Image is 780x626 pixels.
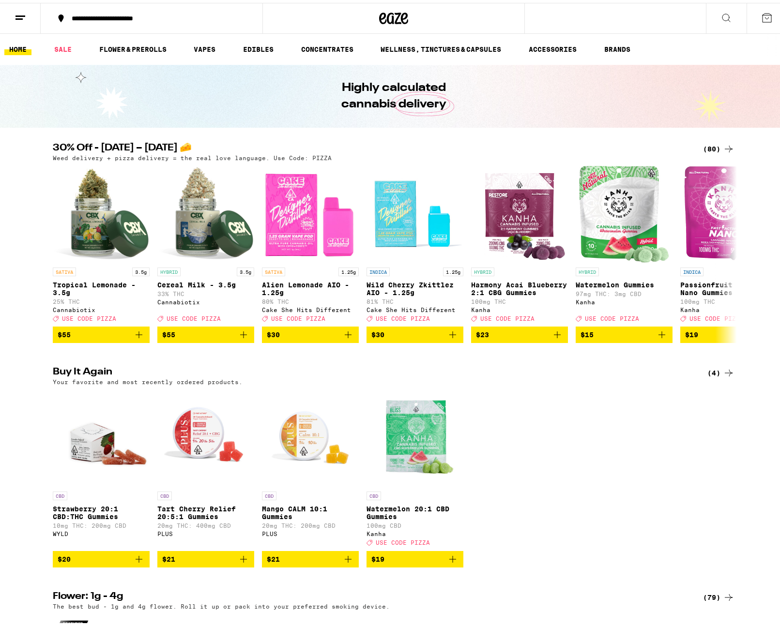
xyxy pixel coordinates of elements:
p: Harmony Acai Blueberry 2:1 CBG Gummies [471,278,568,294]
h2: Flower: 1g - 4g [53,589,687,600]
span: $21 [267,552,280,560]
p: SATIVA [53,265,76,273]
p: 97mg THC: 3mg CBD [576,288,673,294]
a: Open page for Mango CALM 10:1 Gummies from PLUS [262,387,359,548]
button: Add to bag [53,324,150,340]
a: (79) [703,589,734,600]
span: $55 [58,328,71,336]
a: Open page for Watermelon Gummies from Kanha [576,163,673,324]
p: 20mg THC: 200mg CBD [262,520,359,526]
span: USE CODE PIZZA [167,313,221,319]
p: CBD [262,489,276,497]
span: USE CODE PIZZA [585,313,639,319]
a: ACCESSORIES [524,41,581,52]
button: Add to bag [576,324,673,340]
button: BRANDS [599,41,635,52]
p: 100mg THC [471,296,568,302]
span: $19 [371,552,384,560]
img: Kanha - Watermelon Gummies [579,163,669,260]
img: WYLD - Strawberry 20:1 CBD:THC Gummies [53,387,150,484]
img: PLUS - Mango CALM 10:1 Gummies [262,387,359,484]
button: Add to bag [367,548,463,565]
h2: Buy It Again [53,364,687,376]
a: VAPES [189,41,220,52]
p: Mango CALM 10:1 Gummies [262,502,359,518]
p: CBD [157,489,172,497]
span: USE CODE PIZZA [62,313,116,319]
p: HYBRID [576,265,599,273]
div: Cake She Hits Different [367,304,463,310]
img: Cannabiotix - Tropical Lemonade - 3.5g [53,163,150,260]
img: Kanha - Watermelon 20:1 CBD Gummies [367,387,463,484]
p: 10mg THC: 200mg CBD [53,520,150,526]
button: Add to bag [680,324,777,340]
p: 81% THC [367,296,463,302]
p: Tropical Lemonade - 3.5g [53,278,150,294]
a: Open page for Passionfruit Paradise Nano Gummies from Kanha [680,163,777,324]
p: 1.25g [443,265,463,273]
h2: 30% Off - [DATE] – [DATE] 🧀 [53,140,687,152]
span: $23 [476,328,489,336]
button: Add to bag [157,324,254,340]
a: Open page for Cereal Milk - 3.5g from Cannabiotix [157,163,254,324]
a: WELLNESS, TINCTURES & CAPSULES [376,41,506,52]
p: 100mg CBD [367,520,463,526]
span: USE CODE PIZZA [480,313,535,319]
p: Watermelon 20:1 CBD Gummies [367,502,463,518]
a: Open page for Wild Cherry Zkittlez AIO - 1.25g from Cake She Hits Different [367,163,463,324]
span: USE CODE PIZZA [376,313,430,319]
a: Open page for Watermelon 20:1 CBD Gummies from Kanha [367,387,463,548]
p: Your favorite and most recently ordered products. [53,376,243,382]
a: SALE [49,41,76,52]
a: Open page for Alien Lemonade AIO - 1.25g from Cake She Hits Different [262,163,359,324]
p: 100mg THC [680,296,777,302]
p: 1.25g [338,265,359,273]
p: HYBRID [471,265,494,273]
p: Strawberry 20:1 CBD:THC Gummies [53,502,150,518]
a: CONCENTRATES [296,41,358,52]
div: Kanha [367,528,463,534]
span: $30 [267,328,280,336]
div: Kanha [471,304,568,310]
span: USE CODE PIZZA [376,537,430,543]
a: (80) [703,140,734,152]
div: Kanha [680,304,777,310]
div: PLUS [157,528,254,534]
a: Open page for Strawberry 20:1 CBD:THC Gummies from WYLD [53,387,150,548]
img: Cake She Hits Different - Alien Lemonade AIO - 1.25g [262,163,359,260]
button: Add to bag [157,548,254,565]
p: Watermelon Gummies [576,278,673,286]
img: Kanha - Harmony Acai Blueberry 2:1 CBG Gummies [472,163,566,260]
a: Open page for Tropical Lemonade - 3.5g from Cannabiotix [53,163,150,324]
div: Cannabiotix [157,296,254,302]
span: $20 [58,552,71,560]
img: Kanha - Passionfruit Paradise Nano Gummies [684,163,774,260]
p: Cereal Milk - 3.5g [157,278,254,286]
p: INDICA [367,265,390,273]
button: Add to bag [367,324,463,340]
div: (4) [707,364,734,376]
p: 3.5g [237,265,254,273]
div: Kanha [576,296,673,302]
a: FLOWER & PREROLLS [94,41,171,52]
p: CBD [367,489,381,497]
p: 33% THC [157,288,254,294]
span: $55 [162,328,175,336]
div: PLUS [262,528,359,534]
button: Add to bag [262,548,359,565]
p: Alien Lemonade AIO - 1.25g [262,278,359,294]
button: Add to bag [262,324,359,340]
p: 3.5g [132,265,150,273]
a: HOME [4,41,31,52]
span: $15 [581,328,594,336]
div: WYLD [53,528,150,534]
p: 80% THC [262,296,359,302]
img: Cannabiotix - Cereal Milk - 3.5g [157,163,254,260]
p: Weed delivery + pizza delivery = the real love language. Use Code: PIZZA [53,152,332,158]
p: Tart Cherry Relief 20:5:1 Gummies [157,502,254,518]
div: Cake She Hits Different [262,304,359,310]
p: 20mg THC: 400mg CBD [157,520,254,526]
img: PLUS - Tart Cherry Relief 20:5:1 Gummies [157,387,254,484]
